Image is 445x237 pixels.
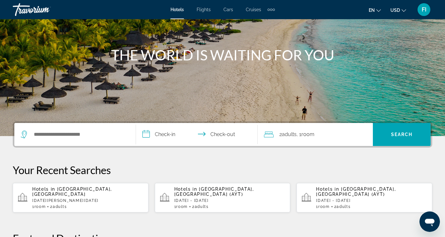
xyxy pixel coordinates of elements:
button: Hotels in [GEOGRAPHIC_DATA], [GEOGRAPHIC_DATA][DATE][PERSON_NAME][DATE]1Room2Adults [13,183,148,213]
div: Search widget [14,123,431,146]
button: Change language [369,5,381,15]
button: Hotels in [GEOGRAPHIC_DATA], [GEOGRAPHIC_DATA] (AYT)[DATE] - [DATE]1Room2Adults [297,183,432,213]
span: 2 [334,204,351,209]
h1: THE WORLD IS WAITING FOR YOU [103,47,342,63]
span: Room [318,204,330,209]
button: Hotels in [GEOGRAPHIC_DATA], [GEOGRAPHIC_DATA] (AYT)[DATE] - [DATE]1Room2Adults [155,183,290,213]
span: Room [301,131,314,137]
span: 1 [316,204,329,209]
a: Hotels [170,7,184,12]
button: User Menu [416,3,432,16]
span: Adults [336,204,351,209]
p: Your Recent Searches [13,164,432,176]
p: [DATE] - [DATE] [316,198,427,203]
button: Change currency [390,5,406,15]
span: 2 [279,130,297,139]
span: en [369,8,375,13]
span: , 1 [297,130,314,139]
span: Room [34,204,46,209]
span: 1 [174,204,188,209]
span: 1 [32,204,46,209]
span: Adults [53,204,67,209]
a: Cruises [246,7,261,12]
button: Travelers: 2 adults, 0 children [258,123,373,146]
button: Extra navigation items [268,4,275,15]
button: Select check in and out date [136,123,258,146]
p: [DATE] - [DATE] [174,198,285,203]
span: 2 [50,204,67,209]
span: FI [422,6,426,13]
span: Hotels in [174,187,197,192]
span: [GEOGRAPHIC_DATA], [GEOGRAPHIC_DATA] (AYT) [316,187,396,197]
p: [DATE][PERSON_NAME][DATE] [32,198,143,203]
span: 2 [192,204,209,209]
span: Hotels in [32,187,55,192]
a: Cars [223,7,233,12]
a: Travorium [13,1,77,18]
span: Hotels in [316,187,339,192]
span: Adults [282,131,297,137]
span: Search [391,132,413,137]
iframe: Кнопка запуска окна обмена сообщениями [419,211,440,232]
button: Search [373,123,431,146]
span: [GEOGRAPHIC_DATA], [GEOGRAPHIC_DATA] [32,187,112,197]
span: [GEOGRAPHIC_DATA], [GEOGRAPHIC_DATA] (AYT) [174,187,254,197]
span: Room [176,204,188,209]
input: Search hotel destination [33,130,126,139]
span: Adults [195,204,209,209]
a: Flights [197,7,211,12]
span: USD [390,8,400,13]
